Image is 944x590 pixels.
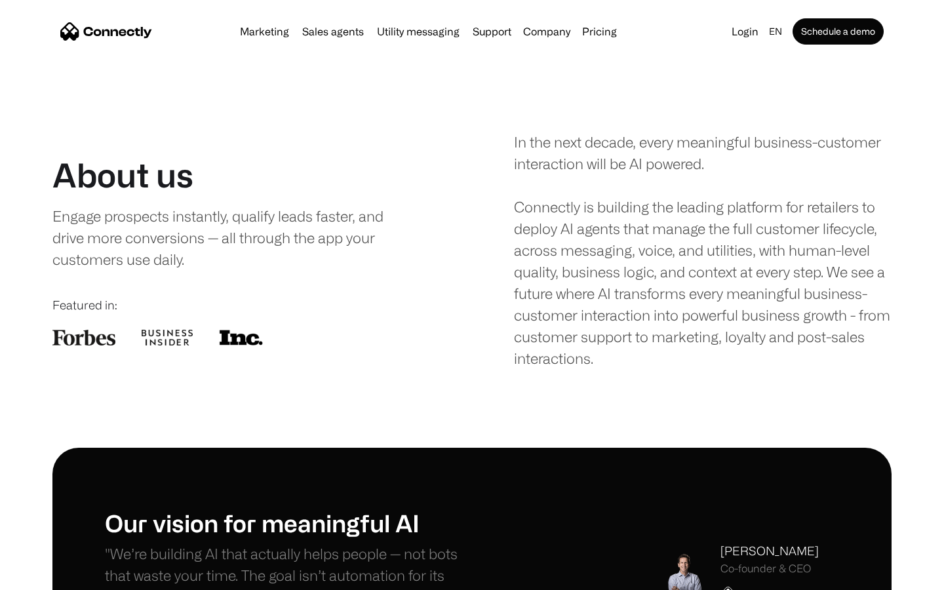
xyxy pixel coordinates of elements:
div: en [764,22,790,41]
h1: About us [52,155,193,195]
a: Sales agents [297,26,369,37]
a: Pricing [577,26,622,37]
a: Schedule a demo [793,18,884,45]
div: Company [519,22,574,41]
ul: Language list [26,567,79,585]
div: [PERSON_NAME] [720,542,819,560]
div: Engage prospects instantly, qualify leads faster, and drive more conversions — all through the ap... [52,205,411,270]
a: Marketing [235,26,294,37]
a: Utility messaging [372,26,465,37]
div: Co-founder & CEO [720,562,819,575]
div: Featured in: [52,296,430,314]
a: Login [726,22,764,41]
div: In the next decade, every meaningful business-customer interaction will be AI powered. Connectly ... [514,131,892,369]
aside: Language selected: English [13,566,79,585]
a: Support [467,26,517,37]
h1: Our vision for meaningful AI [105,509,472,537]
div: en [769,22,782,41]
a: home [60,22,152,41]
div: Company [523,22,570,41]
